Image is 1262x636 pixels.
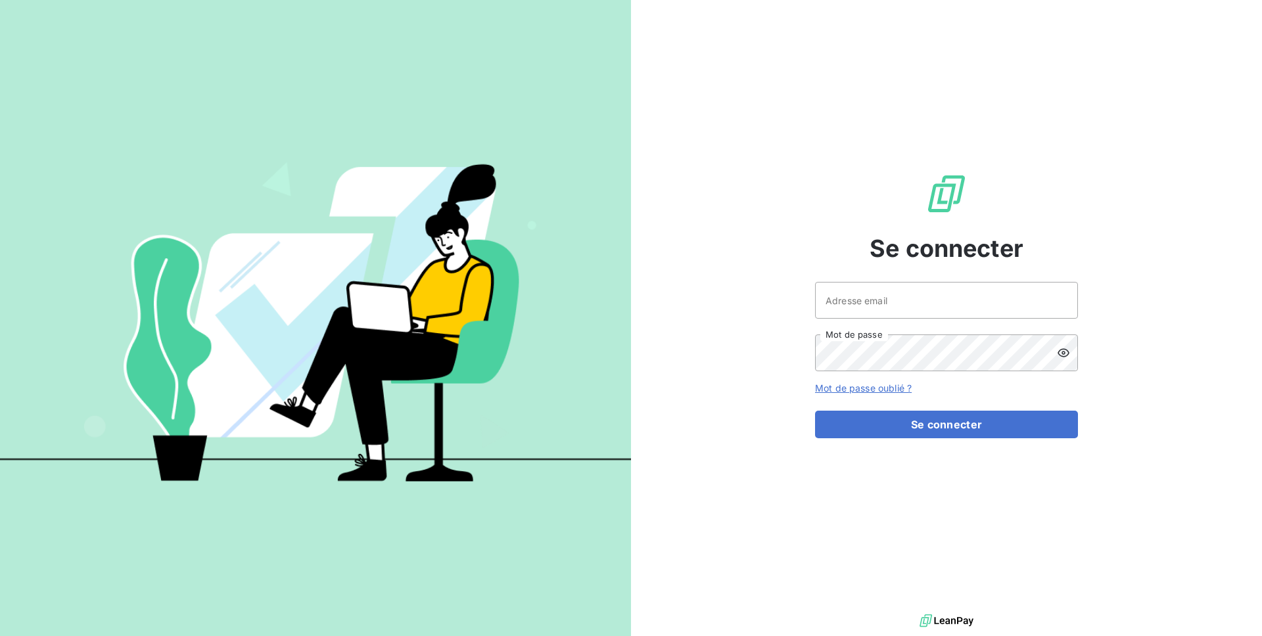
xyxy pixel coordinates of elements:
button: Se connecter [815,411,1078,438]
input: placeholder [815,282,1078,319]
img: Logo LeanPay [925,173,968,215]
a: Mot de passe oublié ? [815,382,912,394]
img: logo [920,611,973,631]
span: Se connecter [870,231,1023,266]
